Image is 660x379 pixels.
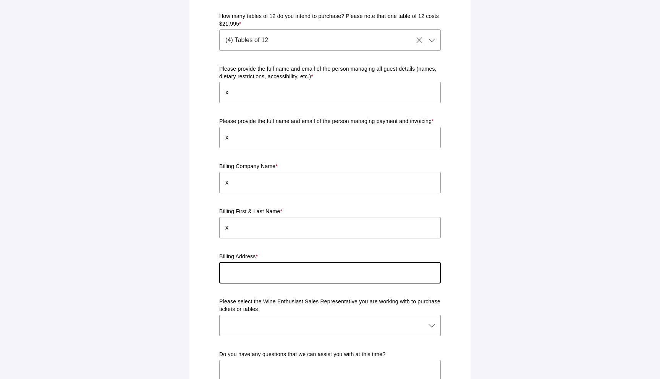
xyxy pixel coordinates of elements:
span: (4) Tables of 12 [225,36,268,45]
p: Please provide the full name and email of the person managing all guest details (names, dietary r... [219,65,441,81]
p: Please provide the full name and email of the person managing payment and invoicing [219,118,441,125]
p: Billing Address [219,253,441,261]
p: How many tables of 12 do you intend to purchase? Please note that one table of 12 costs $21,995 [219,13,441,28]
p: Please select the Wine Enthusiast Sales Representative you are working with to purchase tickets o... [219,298,441,313]
i: Clear [415,36,424,45]
p: Billing First & Last Name [219,208,441,215]
p: Do you have any questions that we can assist you with at this time? [219,351,441,358]
p: Billing Company Name [219,163,441,170]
